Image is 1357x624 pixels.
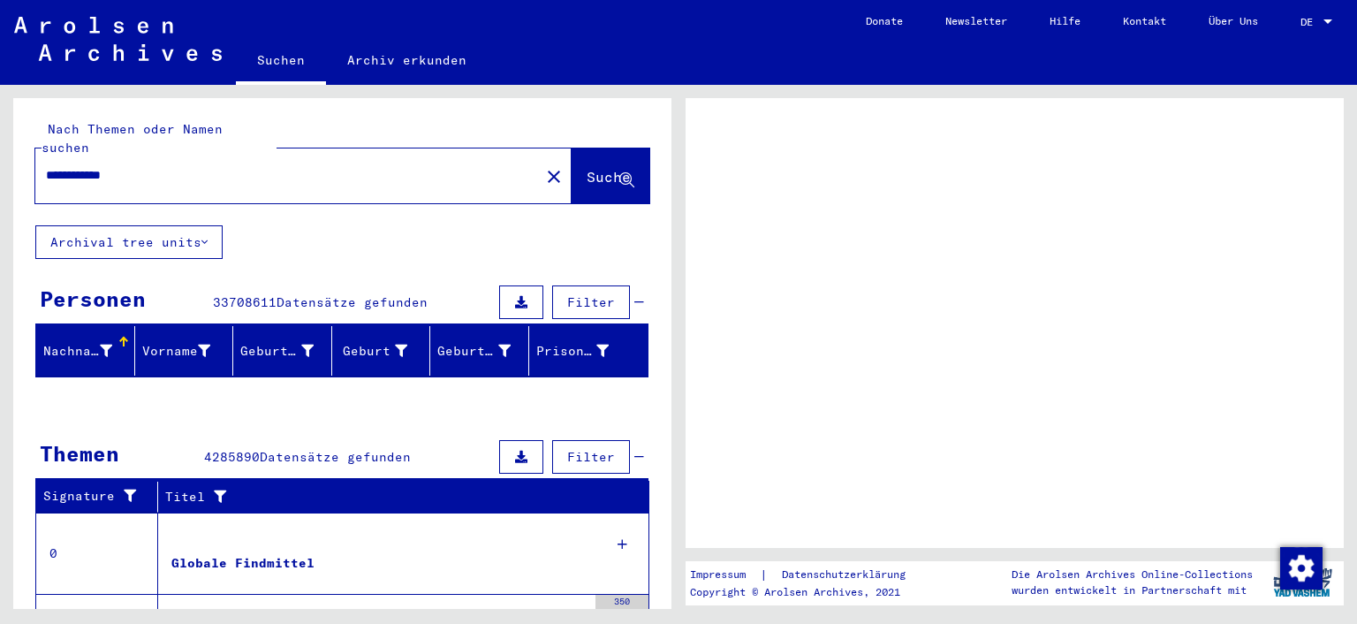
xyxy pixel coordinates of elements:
div: Personen [40,283,146,315]
mat-header-cell: Prisoner # [529,326,648,376]
img: Zustimmung ändern [1280,547,1323,590]
mat-header-cell: Geburt‏ [332,326,431,376]
div: 350 [595,595,648,613]
div: Signature [43,487,144,506]
button: Filter [552,440,630,474]
mat-header-cell: Vorname [135,326,234,376]
a: Suchen [236,39,326,85]
span: Datensätze gefunden [277,294,428,310]
div: Geburtsname [240,337,336,365]
button: Archival tree units [35,225,223,259]
div: Themen [40,438,119,469]
div: Titel [165,483,632,511]
span: DE [1300,16,1320,28]
span: Datensätze gefunden [260,449,411,465]
span: Suche [587,168,631,186]
div: Globale Findmittel [171,554,315,573]
img: Arolsen_neg.svg [14,17,222,61]
a: Impressum [690,566,760,584]
a: Archiv erkunden [326,39,488,81]
p: Die Arolsen Archives Online-Collections [1012,567,1253,582]
div: Vorname [142,337,233,365]
span: 33708611 [213,294,277,310]
span: 4285890 [204,449,260,465]
div: Titel [165,488,614,506]
div: Geburtsname [240,342,314,361]
div: Geburtsdatum [437,337,533,365]
div: Nachname [43,342,112,361]
p: wurden entwickelt in Partnerschaft mit [1012,582,1253,598]
div: Prisoner # [536,342,610,361]
div: Geburt‏ [339,337,430,365]
span: Filter [567,449,615,465]
mat-label: Nach Themen oder Namen suchen [42,121,223,156]
div: Geburtsdatum [437,342,511,361]
mat-header-cell: Geburtsname [233,326,332,376]
div: Vorname [142,342,211,361]
mat-header-cell: Nachname [36,326,135,376]
div: Signature [43,483,162,511]
div: Nachname [43,337,134,365]
mat-icon: close [543,166,565,187]
button: Clear [536,158,572,194]
img: yv_logo.png [1270,560,1336,605]
button: Suche [572,148,649,203]
div: | [690,566,927,584]
div: Prisoner # [536,337,632,365]
td: 0 [36,513,158,594]
div: Geburt‏ [339,342,408,361]
p: Copyright © Arolsen Archives, 2021 [690,584,927,600]
span: Filter [567,294,615,310]
button: Filter [552,285,630,319]
mat-header-cell: Geburtsdatum [430,326,529,376]
a: Datenschutzerklärung [768,566,927,584]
